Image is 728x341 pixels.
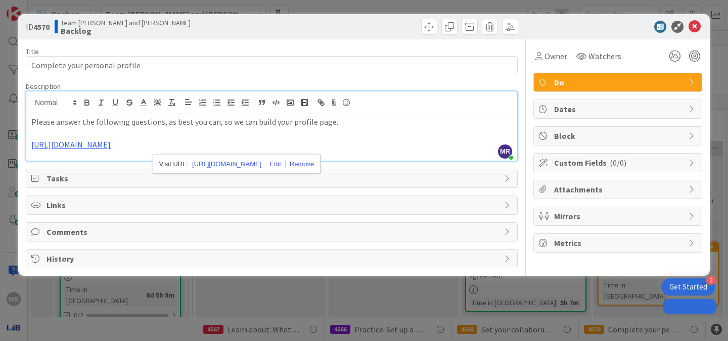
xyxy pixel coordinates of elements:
[498,144,512,159] span: MR
[33,22,50,32] b: 4570
[554,76,684,88] span: Do
[31,116,512,128] p: Please answer the following questions, as best you can, so we can build your profile page.
[192,158,261,171] a: [URL][DOMAIN_NAME]
[554,157,684,169] span: Custom Fields
[47,172,499,184] span: Tasks
[554,210,684,222] span: Mirrors
[669,282,707,292] div: Get Started
[61,19,191,27] span: Team [PERSON_NAME] and [PERSON_NAME]
[661,278,715,296] div: Open Get Started checklist, remaining modules: 2
[47,253,499,265] span: History
[706,276,715,285] div: 2
[26,56,518,74] input: type card name here...
[61,27,191,35] b: Backlog
[554,130,684,142] span: Block
[26,21,50,33] span: ID
[554,183,684,196] span: Attachments
[31,139,111,150] a: [URL][DOMAIN_NAME]
[588,50,621,62] span: Watchers
[26,47,39,56] label: Title
[47,199,499,211] span: Links
[544,50,567,62] span: Owner
[26,82,61,91] span: Description
[554,237,684,249] span: Metrics
[610,158,626,168] span: ( 0/0 )
[47,226,499,238] span: Comments
[554,103,684,115] span: Dates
